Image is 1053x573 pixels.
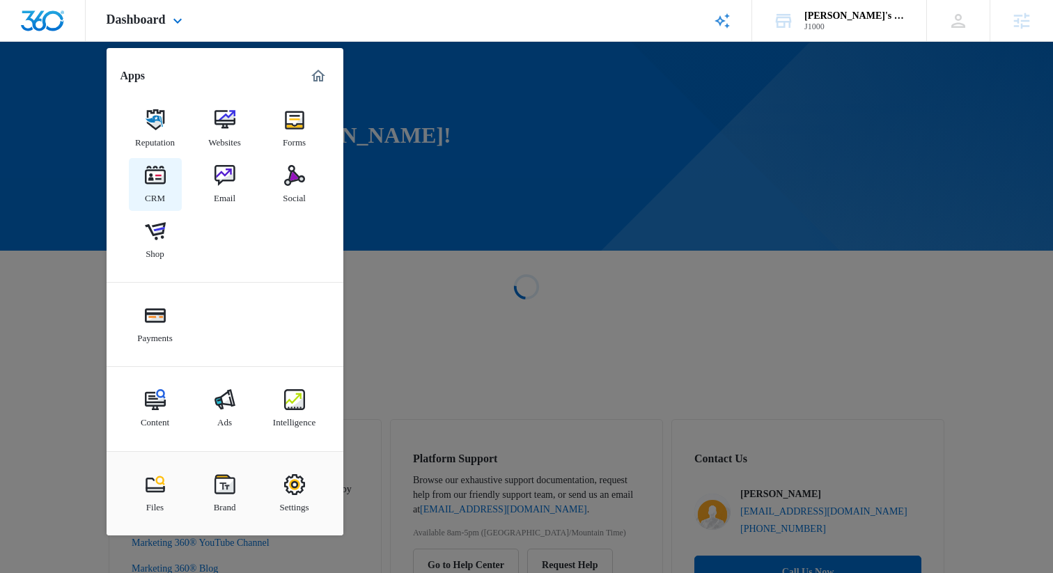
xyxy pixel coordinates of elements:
div: Brand [214,495,236,513]
a: Websites [198,102,251,155]
a: Ads [198,382,251,435]
div: Settings [280,495,309,513]
div: account id [804,22,906,31]
a: Email [198,158,251,211]
a: Content [129,382,182,435]
div: account name [804,10,906,22]
div: Reputation [135,130,175,148]
div: Intelligence [273,410,315,428]
div: Websites [208,130,241,148]
a: Marketing 360® Dashboard [307,65,329,87]
div: Content [141,410,169,428]
div: CRM [145,186,165,204]
a: Settings [268,467,321,520]
a: Files [129,467,182,520]
div: Email [214,186,235,204]
a: Forms [268,102,321,155]
a: Brand [198,467,251,520]
div: Shop [146,242,164,260]
a: Social [268,158,321,211]
a: Intelligence [268,382,321,435]
a: Reputation [129,102,182,155]
div: Payments [137,326,173,344]
a: Shop [129,214,182,267]
div: Ads [217,410,232,428]
div: Files [146,495,164,513]
div: Social [283,186,306,204]
a: Payments [129,298,182,351]
h2: Apps [120,69,146,82]
span: Dashboard [107,13,166,27]
div: Forms [283,130,306,148]
a: CRM [129,158,182,211]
